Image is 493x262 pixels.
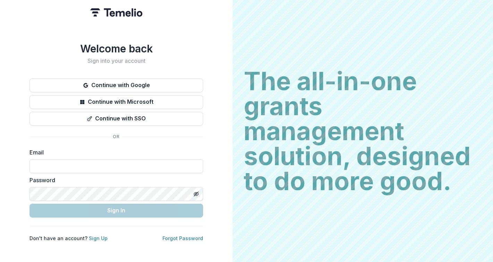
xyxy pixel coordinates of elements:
a: Forgot Password [162,235,203,241]
label: Password [30,176,199,184]
button: Continue with Microsoft [30,95,203,109]
a: Sign Up [89,235,108,241]
button: Continue with Google [30,78,203,92]
p: Don't have an account? [30,235,108,242]
h1: Welcome back [30,42,203,55]
h2: Sign into your account [30,58,203,64]
button: Sign In [30,204,203,218]
button: Toggle password visibility [191,188,202,200]
button: Continue with SSO [30,112,203,126]
label: Email [30,148,199,157]
img: Temelio [90,8,142,17]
